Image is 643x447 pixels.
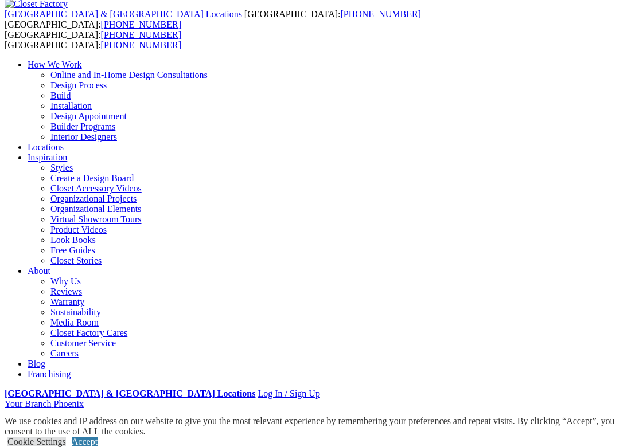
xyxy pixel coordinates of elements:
[50,276,81,286] a: Why Us
[5,30,181,50] span: [GEOGRAPHIC_DATA]: [GEOGRAPHIC_DATA]:
[50,194,137,203] a: Organizational Projects
[5,399,51,409] span: Your Branch
[50,307,101,317] a: Sustainability
[50,204,141,214] a: Organizational Elements
[50,173,134,183] a: Create a Design Board
[101,19,181,29] a: [PHONE_NUMBER]
[50,245,95,255] a: Free Guides
[53,399,83,409] span: Phoenix
[50,256,102,265] a: Closet Stories
[258,389,319,398] a: Log In / Sign Up
[28,359,45,368] a: Blog
[50,328,127,338] a: Closet Factory Cares
[50,338,116,348] a: Customer Service
[50,225,107,234] a: Product Videos
[28,266,50,276] a: About
[5,9,244,19] a: [GEOGRAPHIC_DATA] & [GEOGRAPHIC_DATA] Locations
[7,437,66,446] a: Cookie Settings
[340,9,420,19] a: [PHONE_NUMBER]
[50,80,107,90] a: Design Process
[28,60,82,69] a: How We Work
[72,437,98,446] a: Accept
[50,111,127,121] a: Design Appointment
[50,132,117,142] a: Interior Designers
[5,389,255,398] a: [GEOGRAPHIC_DATA] & [GEOGRAPHIC_DATA] Locations
[50,101,92,111] a: Installation
[5,399,84,409] a: Your Branch Phoenix
[50,163,73,172] a: Styles
[101,30,181,40] a: [PHONE_NUMBER]
[50,121,115,131] a: Builder Programs
[50,214,142,224] a: Virtual Showroom Tours
[28,369,71,379] a: Franchising
[50,348,79,358] a: Careers
[101,40,181,50] a: [PHONE_NUMBER]
[50,70,208,80] a: Online and In-Home Design Consultations
[50,183,142,193] a: Closet Accessory Videos
[5,9,421,29] span: [GEOGRAPHIC_DATA]: [GEOGRAPHIC_DATA]:
[50,317,99,327] a: Media Room
[50,287,82,296] a: Reviews
[5,416,643,437] div: We use cookies and IP address on our website to give you the most relevant experience by remember...
[28,152,67,162] a: Inspiration
[5,9,242,19] span: [GEOGRAPHIC_DATA] & [GEOGRAPHIC_DATA] Locations
[50,235,96,245] a: Look Books
[50,297,84,307] a: Warranty
[28,142,64,152] a: Locations
[50,91,71,100] a: Build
